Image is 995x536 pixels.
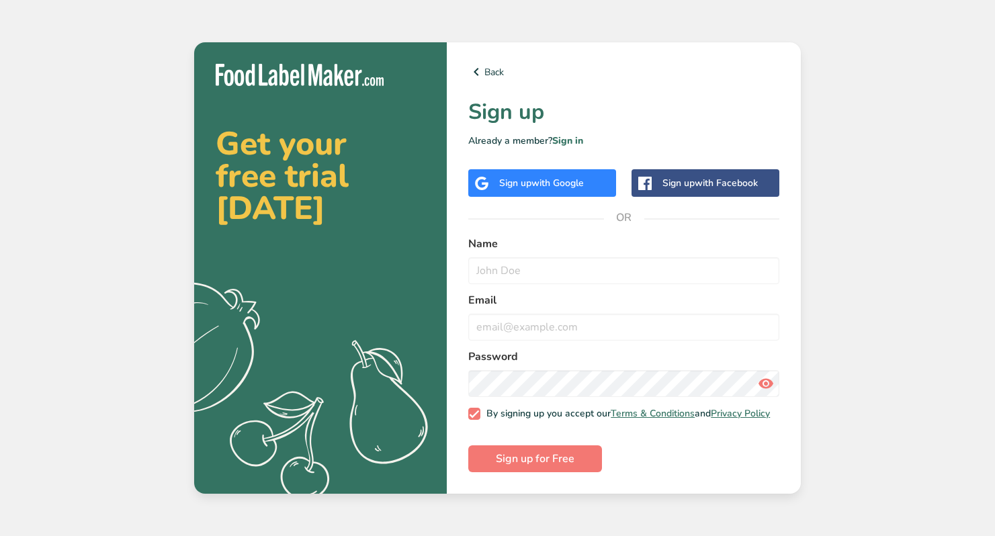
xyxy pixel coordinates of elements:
div: Sign up [499,176,584,190]
a: Sign in [552,134,583,147]
label: Password [468,349,779,365]
span: with Google [531,177,584,189]
h2: Get your free trial [DATE] [216,128,425,224]
label: Email [468,292,779,308]
button: Sign up for Free [468,445,602,472]
a: Back [468,64,779,80]
span: Sign up for Free [496,451,574,467]
input: John Doe [468,257,779,284]
h1: Sign up [468,96,779,128]
a: Privacy Policy [711,407,770,420]
input: email@example.com [468,314,779,341]
a: Terms & Conditions [611,407,695,420]
label: Name [468,236,779,252]
img: Food Label Maker [216,64,384,86]
span: OR [604,197,644,238]
span: with Facebook [695,177,758,189]
p: Already a member? [468,134,779,148]
div: Sign up [662,176,758,190]
span: By signing up you accept our and [480,408,771,420]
